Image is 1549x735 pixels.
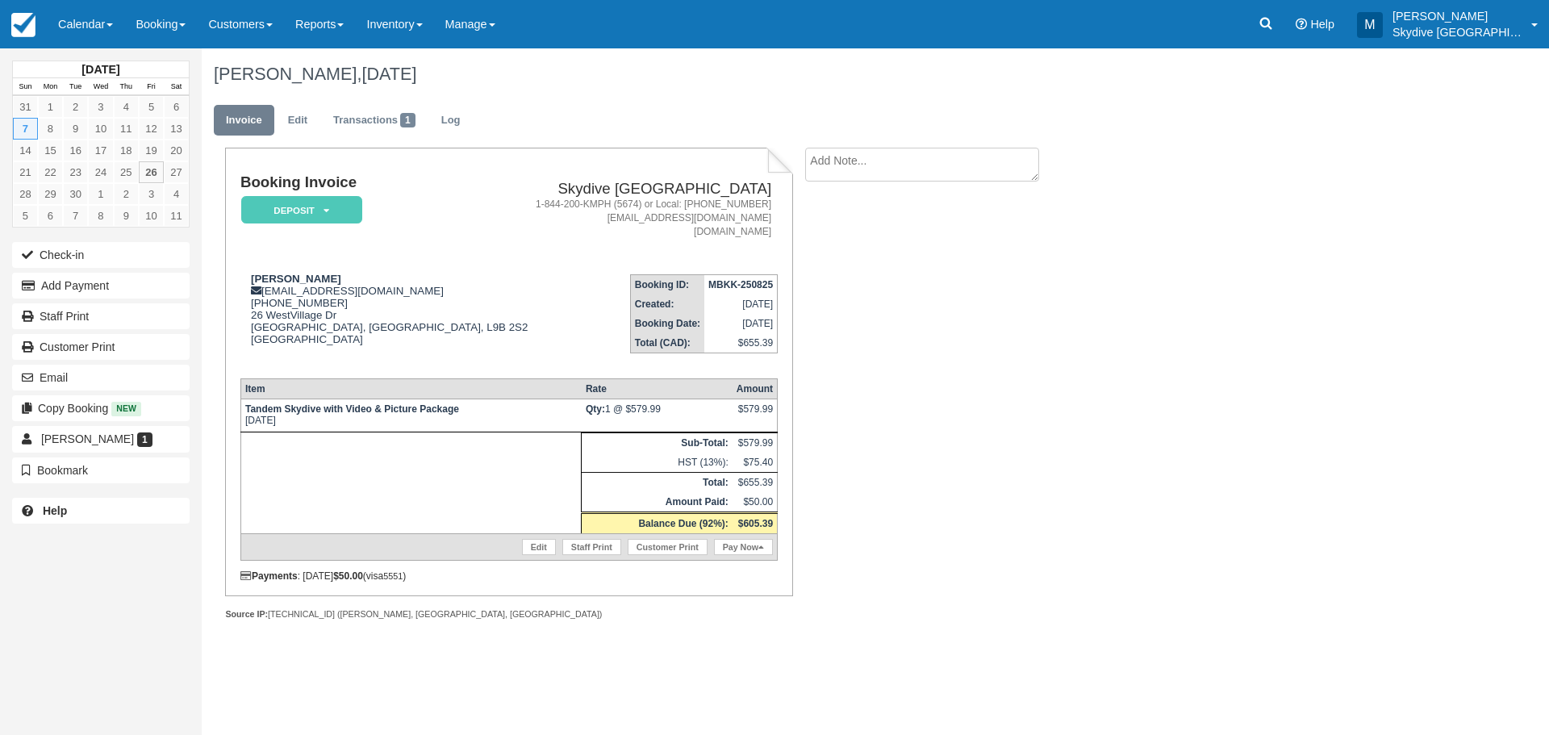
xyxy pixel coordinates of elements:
[225,608,792,620] div: [TECHNICAL_ID] ([PERSON_NAME], [GEOGRAPHIC_DATA], [GEOGRAPHIC_DATA])
[429,105,473,136] a: Log
[733,472,778,492] td: $655.39
[400,113,415,127] span: 1
[733,432,778,453] td: $579.99
[13,140,38,161] a: 14
[88,78,113,96] th: Wed
[582,399,733,432] td: 1 @ $579.99
[361,64,416,84] span: [DATE]
[738,518,773,529] strong: $605.39
[38,183,63,205] a: 29
[1310,18,1334,31] span: Help
[38,96,63,118] a: 1
[562,539,621,555] a: Staff Print
[13,118,38,140] a: 7
[139,78,164,96] th: Fri
[628,539,708,555] a: Customer Print
[164,78,189,96] th: Sat
[164,140,189,161] a: 20
[63,78,88,96] th: Tue
[704,294,778,314] td: [DATE]
[13,96,38,118] a: 31
[12,426,190,452] a: [PERSON_NAME] 1
[251,273,341,285] strong: [PERSON_NAME]
[38,118,63,140] a: 8
[38,205,63,227] a: 6
[114,140,139,161] a: 18
[333,570,363,582] strong: $50.00
[139,118,164,140] a: 12
[241,196,362,224] em: Deposit
[630,314,704,333] th: Booking Date:
[164,205,189,227] a: 11
[164,161,189,183] a: 27
[12,273,190,299] button: Add Payment
[582,472,733,492] th: Total:
[88,161,113,183] a: 24
[1296,19,1307,30] i: Help
[13,78,38,96] th: Sun
[1392,24,1522,40] p: Skydive [GEOGRAPHIC_DATA]
[114,183,139,205] a: 2
[114,161,139,183] a: 25
[114,205,139,227] a: 9
[38,78,63,96] th: Mon
[12,303,190,329] a: Staff Print
[63,205,88,227] a: 7
[535,198,771,239] address: 1-844-200-KMPH (5674) or Local: [PHONE_NUMBER] [EMAIL_ADDRESS][DOMAIN_NAME] [DOMAIN_NAME]
[114,96,139,118] a: 4
[88,205,113,227] a: 8
[1392,8,1522,24] p: [PERSON_NAME]
[38,140,63,161] a: 15
[63,118,88,140] a: 9
[13,161,38,183] a: 21
[737,403,773,428] div: $579.99
[164,118,189,140] a: 13
[630,294,704,314] th: Created:
[714,539,773,555] a: Pay Now
[276,105,319,136] a: Edit
[733,492,778,513] td: $50.00
[582,453,733,473] td: HST (13%):
[733,453,778,473] td: $75.40
[88,183,113,205] a: 1
[1357,12,1383,38] div: M
[12,457,190,483] button: Bookmark
[582,512,733,533] th: Balance Due (92%):
[704,333,778,353] td: $655.39
[240,570,298,582] strong: Payments
[139,140,164,161] a: 19
[12,334,190,360] a: Customer Print
[582,492,733,513] th: Amount Paid:
[214,105,274,136] a: Invoice
[139,183,164,205] a: 3
[630,275,704,295] th: Booking ID:
[225,609,268,619] strong: Source IP:
[88,96,113,118] a: 3
[38,161,63,183] a: 22
[214,65,1351,84] h1: [PERSON_NAME],
[164,183,189,205] a: 4
[240,195,357,225] a: Deposit
[164,96,189,118] a: 6
[704,314,778,333] td: [DATE]
[321,105,428,136] a: Transactions1
[245,403,459,415] strong: Tandem Skydive with Video & Picture Package
[240,174,528,191] h1: Booking Invoice
[63,161,88,183] a: 23
[88,140,113,161] a: 17
[13,183,38,205] a: 28
[63,140,88,161] a: 16
[12,365,190,390] button: Email
[114,78,139,96] th: Thu
[522,539,556,555] a: Edit
[137,432,152,447] span: 1
[11,13,35,37] img: checkfront-main-nav-mini-logo.png
[240,399,581,432] td: [DATE]
[43,504,67,517] b: Help
[12,242,190,268] button: Check-in
[630,333,704,353] th: Total (CAD):
[139,96,164,118] a: 5
[240,570,778,582] div: : [DATE] (visa )
[13,205,38,227] a: 5
[733,378,778,399] th: Amount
